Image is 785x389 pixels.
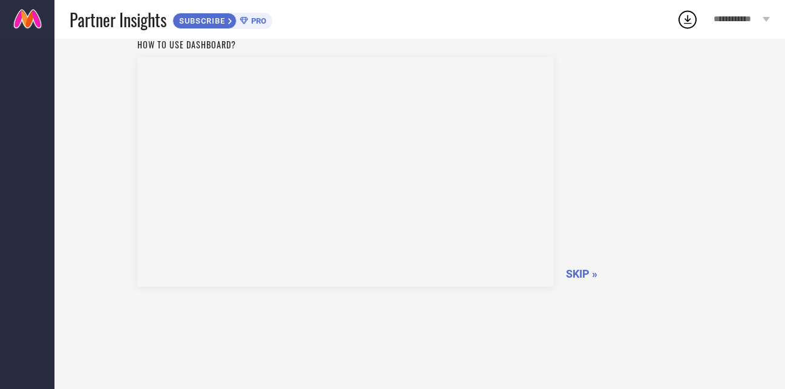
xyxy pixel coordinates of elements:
[172,10,272,29] a: SUBSCRIBEPRO
[566,267,597,280] span: SKIP »
[173,16,228,25] span: SUBSCRIBE
[137,38,554,51] h1: How to use dashboard?
[248,16,266,25] span: PRO
[677,8,698,30] div: Open download list
[70,7,166,32] span: Partner Insights
[137,57,554,287] iframe: Workspace Section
